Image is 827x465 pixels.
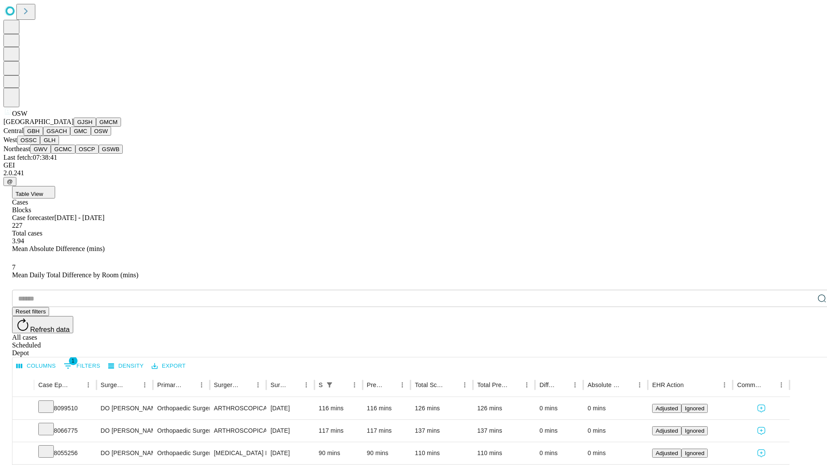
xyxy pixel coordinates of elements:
[415,397,469,419] div: 126 mins
[684,379,696,391] button: Sort
[30,326,70,333] span: Refresh data
[763,379,775,391] button: Sort
[415,381,446,388] div: Total Scheduled Duration
[139,379,151,391] button: Menu
[12,316,73,333] button: Refresh data
[652,404,681,413] button: Adjusted
[70,127,90,136] button: GMC
[477,420,531,442] div: 137 mins
[3,169,824,177] div: 2.0.241
[336,379,348,391] button: Sort
[30,145,51,154] button: GWV
[539,420,579,442] div: 0 mins
[718,379,731,391] button: Menu
[270,397,310,419] div: [DATE]
[12,186,55,198] button: Table View
[539,381,556,388] div: Difference
[775,379,787,391] button: Menu
[3,118,74,125] span: [GEOGRAPHIC_DATA]
[319,381,323,388] div: Scheduled In Room Duration
[101,397,149,419] div: DO [PERSON_NAME] [PERSON_NAME] Do
[157,397,205,419] div: Orthopaedic Surgery
[447,379,459,391] button: Sort
[656,450,678,456] span: Adjusted
[477,442,531,464] div: 110 mins
[681,426,708,435] button: Ignored
[38,381,69,388] div: Case Epic Id
[12,307,49,316] button: Reset filters
[477,381,508,388] div: Total Predicted Duration
[240,379,252,391] button: Sort
[12,229,42,237] span: Total cases
[12,110,28,117] span: OSW
[101,442,149,464] div: DO [PERSON_NAME] [PERSON_NAME] Do
[367,397,407,419] div: 116 mins
[16,308,46,315] span: Reset filters
[3,145,30,152] span: Northeast
[12,245,105,252] span: Mean Absolute Difference (mins)
[70,379,82,391] button: Sort
[737,381,762,388] div: Comments
[685,405,704,412] span: Ignored
[681,449,708,458] button: Ignored
[656,428,678,434] span: Adjusted
[319,442,358,464] div: 90 mins
[149,360,188,373] button: Export
[196,379,208,391] button: Menu
[214,381,239,388] div: Surgery Name
[252,379,264,391] button: Menu
[91,127,112,136] button: OSW
[17,424,30,439] button: Expand
[75,145,99,154] button: OSCP
[588,442,644,464] div: 0 mins
[38,397,92,419] div: 8099510
[157,420,205,442] div: Orthopaedic Surgery
[17,401,30,416] button: Expand
[270,381,287,388] div: Surgery Date
[38,442,92,464] div: 8055256
[656,405,678,412] span: Adjusted
[588,420,644,442] div: 0 mins
[323,379,336,391] div: 1 active filter
[588,397,644,419] div: 0 mins
[7,178,13,185] span: @
[69,356,78,365] span: 1
[3,161,824,169] div: GEI
[319,420,358,442] div: 117 mins
[3,177,16,186] button: @
[509,379,521,391] button: Sort
[367,381,384,388] div: Predicted In Room Duration
[539,442,579,464] div: 0 mins
[12,237,24,245] span: 3.94
[12,263,16,271] span: 7
[24,127,43,136] button: GBH
[288,379,300,391] button: Sort
[681,404,708,413] button: Ignored
[622,379,634,391] button: Sort
[319,397,358,419] div: 116 mins
[367,420,407,442] div: 117 mins
[106,360,146,373] button: Density
[384,379,396,391] button: Sort
[62,359,103,373] button: Show filters
[82,379,94,391] button: Menu
[17,446,30,461] button: Expand
[539,397,579,419] div: 0 mins
[12,222,22,229] span: 227
[685,428,704,434] span: Ignored
[477,397,531,419] div: 126 mins
[634,379,646,391] button: Menu
[459,379,471,391] button: Menu
[12,214,54,221] span: Case forecaster
[17,136,40,145] button: OSSC
[323,379,336,391] button: Show filters
[16,191,43,197] span: Table View
[415,442,469,464] div: 110 mins
[214,420,262,442] div: ARTHROSCOPICALLY AIDED ACL RECONSTRUCTION
[300,379,312,391] button: Menu
[652,381,684,388] div: EHR Action
[127,379,139,391] button: Sort
[157,442,205,464] div: Orthopaedic Surgery
[588,381,621,388] div: Absolute Difference
[96,118,121,127] button: GMCM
